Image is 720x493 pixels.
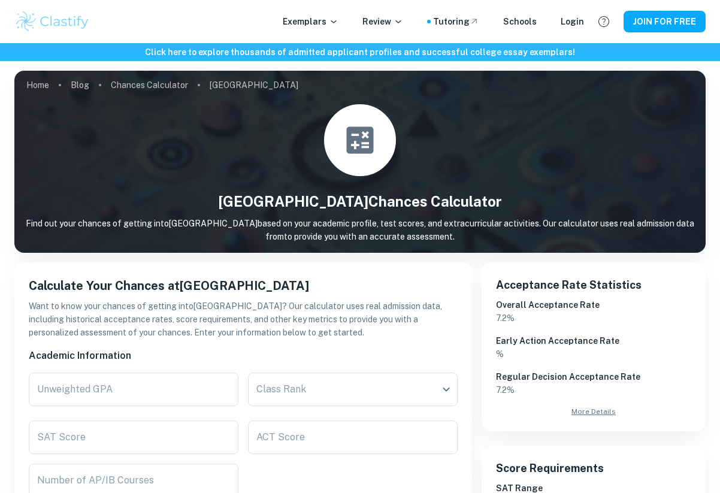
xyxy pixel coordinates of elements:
p: [GEOGRAPHIC_DATA] [210,78,298,92]
p: Review [362,15,403,28]
a: Blog [71,77,89,93]
p: Exemplars [283,15,338,28]
p: Want to know your chances of getting into [GEOGRAPHIC_DATA] ? Our calculator uses real admission ... [29,300,458,339]
a: Login [561,15,584,28]
p: % [496,347,691,361]
p: Find out your chances of getting into [GEOGRAPHIC_DATA] based on your academic profile, test scor... [14,217,706,243]
h5: Calculate Your Chances at [GEOGRAPHIC_DATA] [29,277,458,295]
h6: Early Action Acceptance Rate [496,334,691,347]
a: Schools [503,15,537,28]
p: 7.2 % [496,383,691,397]
img: Clastify logo [14,10,90,34]
h6: Academic Information [29,349,458,363]
a: Chances Calculator [111,77,188,93]
a: Home [26,77,49,93]
button: Help and Feedback [594,11,614,32]
button: JOIN FOR FREE [624,11,706,32]
h6: Acceptance Rate Statistics [496,277,691,294]
h6: Regular Decision Acceptance Rate [496,370,691,383]
a: More Details [496,406,691,417]
h1: [GEOGRAPHIC_DATA] Chances Calculator [14,190,706,212]
a: Tutoring [433,15,479,28]
h6: Score Requirements [496,460,691,477]
p: 7.2 % [496,311,691,325]
h6: Overall Acceptance Rate [496,298,691,311]
h6: Click here to explore thousands of admitted applicant profiles and successful college essay exemp... [2,46,718,59]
